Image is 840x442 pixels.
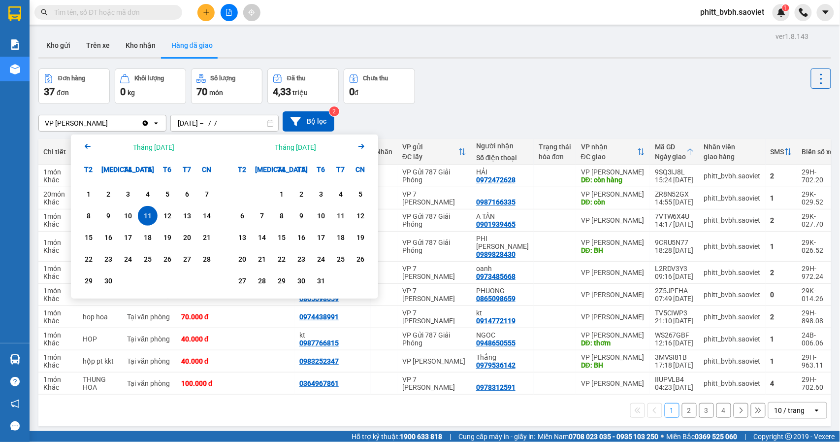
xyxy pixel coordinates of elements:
div: T5 [138,160,158,179]
div: HẢI [476,168,529,176]
div: Khác [43,317,73,325]
button: 2 [682,403,697,418]
div: phitt_bvbh.saoviet [704,269,761,276]
div: 0987166335 [476,198,516,206]
button: Đã thu4,33 triệu [267,68,339,104]
div: 19 [354,232,367,243]
div: Choose Thứ Năm, tháng 10 23 2025. It's available. [291,249,311,269]
div: 25 [141,253,155,265]
div: 28 [255,275,269,287]
div: Choose Thứ Tư, tháng 10 15 2025. It's available. [272,228,291,247]
button: 1 [665,403,679,418]
div: ver 1.8.143 [776,31,809,42]
div: 2 [771,269,792,276]
div: giao hàng [704,153,761,161]
div: 17 [314,232,328,243]
button: Next month. [355,140,367,154]
div: 1 [82,188,96,200]
div: TV5CIWP3 [655,309,694,317]
div: 13 [235,232,249,243]
div: Choose Thứ Tư, tháng 10 8 2025. It's available. [272,206,291,226]
div: CN [351,160,370,179]
div: phitt_bvbh.saoviet [704,242,761,250]
div: Choose Thứ Sáu, tháng 10 31 2025. It's available. [311,271,331,291]
div: 2 [771,313,792,321]
div: 10 [121,210,135,222]
div: Choose Chủ Nhật, tháng 09 28 2025. It's available. [197,249,217,269]
div: 1 món [43,238,73,246]
div: 13 [180,210,194,222]
div: Chi tiết [43,148,73,156]
div: 1 [771,194,792,202]
div: hop hoa [83,313,117,321]
div: 21 [255,253,269,265]
div: 29H-972.24 [802,265,834,280]
div: 22 [275,253,289,265]
div: Choose Thứ Bảy, tháng 09 13 2025. It's available. [177,206,197,226]
span: search [41,9,48,16]
img: warehouse-icon [10,64,20,74]
span: triệu [292,89,308,97]
div: Choose Chủ Nhật, tháng 09 14 2025. It's available. [197,206,217,226]
div: 1 [275,188,289,200]
div: T2 [79,160,98,179]
div: VP [PERSON_NAME] [45,118,108,128]
div: Choose Chủ Nhật, tháng 09 7 2025. It's available. [197,184,217,204]
div: 9CRU5N77 [655,238,694,246]
div: Choose Thứ Năm, tháng 09 18 2025. It's available. [138,228,158,247]
div: 25 [334,253,348,265]
div: 1 món [43,212,73,220]
div: Nhân viên [704,143,761,151]
img: logo-vxr [8,6,21,21]
div: 8 [82,210,96,222]
div: phitt_bvbh.saoviet [704,194,761,202]
div: 18 [334,232,348,243]
th: Toggle SortBy [650,139,699,165]
button: Kho gửi [38,34,78,57]
div: 2 [771,172,792,180]
div: VP [PERSON_NAME] [581,190,645,198]
div: 29K-029.52 [802,190,834,206]
div: [MEDICAL_DATA] [98,160,118,179]
div: 21 [200,232,214,243]
div: VP [PERSON_NAME] [581,168,645,176]
div: 27 [180,253,194,265]
span: phitt_bvbh.saoviet [693,6,773,18]
div: Choose Thứ Tư, tháng 10 29 2025. It's available. [272,271,291,291]
div: 26 [161,253,174,265]
div: Choose Thứ Sáu, tháng 09 26 2025. It's available. [158,249,177,269]
div: 2Z5JPFHA [655,287,694,295]
div: Choose Thứ Năm, tháng 09 25 2025. It's available. [138,249,158,269]
span: đ [355,89,358,97]
div: 3 [314,188,328,200]
div: 2 [294,188,308,200]
div: 11 [141,210,155,222]
div: Choose Thứ Bảy, tháng 10 4 2025. It's available. [331,184,351,204]
div: 16 [294,232,308,243]
button: file-add [221,4,238,21]
span: món [209,89,223,97]
div: 15 [82,232,96,243]
div: 31 [314,275,328,287]
div: 23 [101,253,115,265]
div: 29K-027.70 [802,212,834,228]
div: 27 [235,275,249,287]
div: 19 [161,232,174,243]
img: warehouse-icon [10,354,20,365]
div: Choose Thứ Năm, tháng 10 9 2025. It's available. [291,206,311,226]
span: đơn [57,89,69,97]
div: phitt_bvbh.saoviet [704,291,761,299]
div: Nhãn [376,148,392,156]
div: Số lượng [211,75,236,82]
div: L2RDV3Y3 [655,265,694,272]
div: 17 [121,232,135,243]
div: 12 [354,210,367,222]
div: VP [PERSON_NAME] [581,269,645,276]
div: Tại văn phòng [127,313,171,321]
div: Choose Thứ Ba, tháng 09 23 2025. It's available. [98,249,118,269]
button: Trên xe [78,34,118,57]
div: Choose Thứ Sáu, tháng 10 10 2025. It's available. [311,206,331,226]
span: 37 [44,86,55,98]
div: Choose Thứ Tư, tháng 10 1 2025. It's available. [272,184,291,204]
div: CN [197,160,217,179]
